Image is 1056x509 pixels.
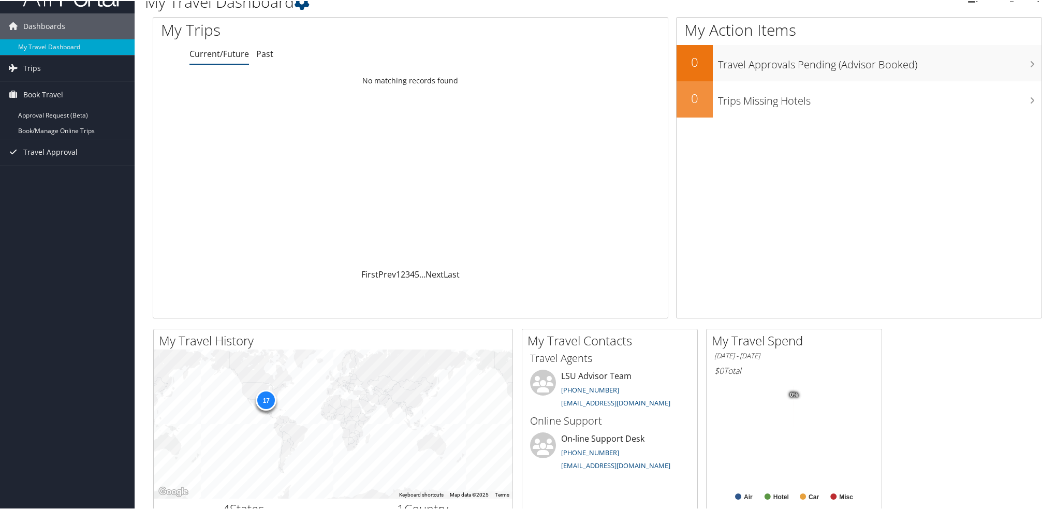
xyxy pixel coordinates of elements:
a: Past [256,47,273,59]
span: Travel Approval [23,138,78,164]
a: Last [444,268,460,279]
span: Trips [23,54,41,80]
a: Current/Future [189,47,249,59]
a: [PHONE_NUMBER] [561,447,619,456]
text: Car [809,492,819,500]
a: Next [426,268,444,279]
a: First [361,268,378,279]
a: Prev [378,268,396,279]
h1: My Trips [161,18,446,40]
span: Book Travel [23,81,63,107]
button: Keyboard shortcuts [399,490,444,498]
li: LSU Advisor Team [525,369,695,411]
a: 4 [410,268,415,279]
a: [PHONE_NUMBER] [561,384,619,394]
h3: Trips Missing Hotels [718,88,1042,107]
h3: Travel Agents [530,350,690,365]
a: Terms (opens in new tab) [495,491,509,497]
a: 5 [415,268,419,279]
li: On-line Support Desk [525,431,695,474]
h2: My Travel Spend [712,331,882,348]
text: Air [744,492,753,500]
h6: Total [714,364,874,375]
td: No matching records found [153,70,668,89]
a: 0Travel Approvals Pending (Advisor Booked) [677,44,1042,80]
span: $0 [714,364,724,375]
span: … [419,268,426,279]
h6: [DATE] - [DATE] [714,350,874,360]
h2: My Travel Contacts [527,331,697,348]
a: 3 [405,268,410,279]
text: Misc [839,492,853,500]
a: 1 [396,268,401,279]
div: 17 [256,389,276,410]
h1: My Action Items [677,18,1042,40]
h3: Travel Approvals Pending (Advisor Booked) [718,51,1042,71]
h2: My Travel History [159,331,512,348]
a: [EMAIL_ADDRESS][DOMAIN_NAME] [561,397,670,406]
h2: 0 [677,89,713,106]
a: Open this area in Google Maps (opens a new window) [156,484,190,498]
h2: 0 [677,52,713,70]
a: 0Trips Missing Hotels [677,80,1042,117]
img: Google [156,484,190,498]
a: 2 [401,268,405,279]
span: Map data ©2025 [450,491,489,497]
a: [EMAIL_ADDRESS][DOMAIN_NAME] [561,460,670,469]
text: Hotel [773,492,789,500]
span: Dashboards [23,12,65,38]
h3: Online Support [530,413,690,427]
tspan: 0% [790,391,798,397]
